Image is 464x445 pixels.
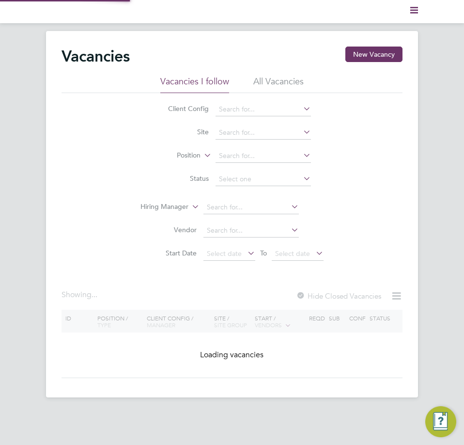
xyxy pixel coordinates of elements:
input: Search for... [203,201,299,214]
label: Status [153,174,209,183]
span: ... [92,290,97,300]
li: Vacancies I follow [160,76,229,93]
label: Vendor [141,225,197,234]
input: Search for... [216,149,311,163]
button: New Vacancy [345,47,402,62]
input: Search for... [216,126,311,140]
span: To [257,247,270,259]
button: Engage Resource Center [425,406,456,437]
label: Site [153,127,209,136]
label: Position [145,151,201,160]
h2: Vacancies [62,47,130,66]
li: All Vacancies [253,76,304,93]
label: Hiring Manager [133,202,188,212]
label: Hide Closed Vacancies [296,291,381,301]
input: Search for... [216,103,311,116]
span: Select date [207,249,242,258]
label: Client Config [153,104,209,113]
div: Showing [62,290,99,300]
input: Search for... [203,224,299,238]
span: Select date [275,249,310,258]
label: Start Date [141,249,197,257]
input: Select one [216,173,311,186]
